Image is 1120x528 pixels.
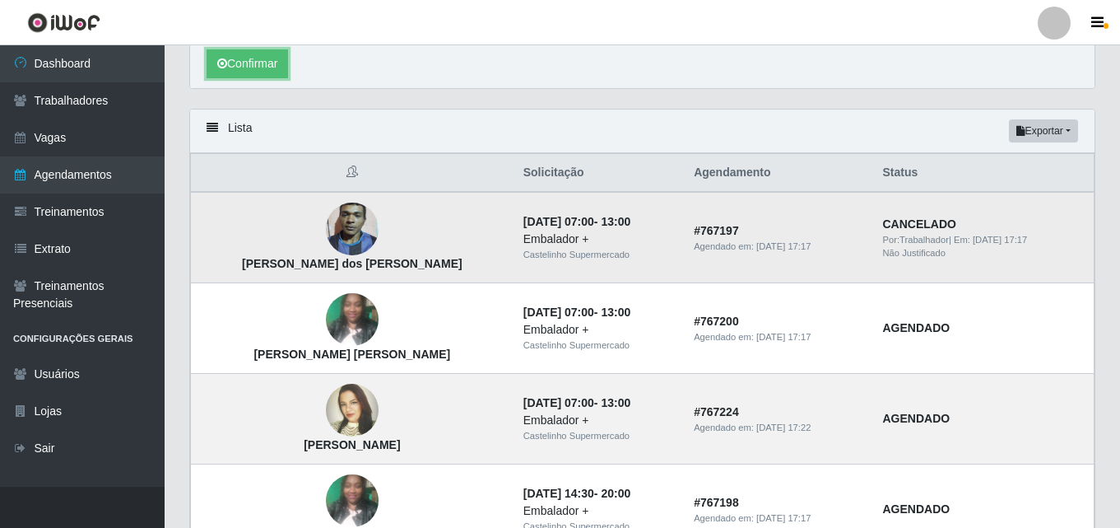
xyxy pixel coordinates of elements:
button: Confirmar [207,49,288,78]
div: Castelinho Supermercado [523,339,674,353]
strong: [PERSON_NAME] [PERSON_NAME] [253,348,450,361]
div: Agendado em: [694,240,862,254]
strong: # 767224 [694,405,739,418]
div: Agendado em: [694,512,862,526]
strong: AGENDADO [883,412,950,425]
div: Embalador + [523,412,674,429]
strong: [PERSON_NAME] dos [PERSON_NAME] [242,257,462,270]
span: Por: Trabalhador [883,235,949,245]
div: | Em: [883,233,1085,247]
strong: # 767197 [694,224,739,237]
strong: AGENDADO [883,321,950,334]
strong: - [523,306,630,319]
time: [DATE] 07:00 [523,396,594,409]
th: Agendamento [684,154,872,193]
strong: [PERSON_NAME] [304,438,400,451]
div: Castelinho Supermercado [523,429,674,443]
img: CoreUI Logo [27,12,100,33]
div: Castelinho Supermercado [523,248,674,262]
time: [DATE] 07:00 [523,215,594,228]
div: Agendado em: [694,330,862,344]
time: 20:00 [601,487,630,500]
time: 13:00 [601,396,630,409]
strong: CANCELADO [883,217,956,231]
button: Exportar [1009,119,1078,143]
time: 13:00 [601,215,630,228]
img: Flávio Rodrigues dos Santos [326,194,379,264]
time: [DATE] 17:17 [973,235,1027,245]
strong: - [523,396,630,409]
strong: - [523,215,630,228]
strong: # 767200 [694,315,739,328]
div: Lista [190,110,1094,153]
strong: AGENDADO [883,502,950,516]
th: Solicitação [514,154,684,193]
strong: # 767198 [694,496,739,509]
time: [DATE] 14:30 [523,487,594,500]
div: Não Justificado [883,246,1085,260]
time: 13:00 [601,306,630,319]
strong: - [523,487,630,500]
time: [DATE] 17:17 [756,241,811,251]
div: Embalador + [523,321,674,339]
div: Agendado em: [694,421,862,435]
img: Fabiana Firmino de França [326,285,379,355]
time: [DATE] 17:17 [756,332,811,342]
img: Vanessa Cassiano da Silva [326,353,379,468]
th: Status [873,154,1094,193]
time: [DATE] 07:00 [523,306,594,319]
time: [DATE] 17:17 [756,513,811,523]
div: Embalador + [523,502,674,520]
time: [DATE] 17:22 [756,423,811,432]
div: Embalador + [523,231,674,248]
